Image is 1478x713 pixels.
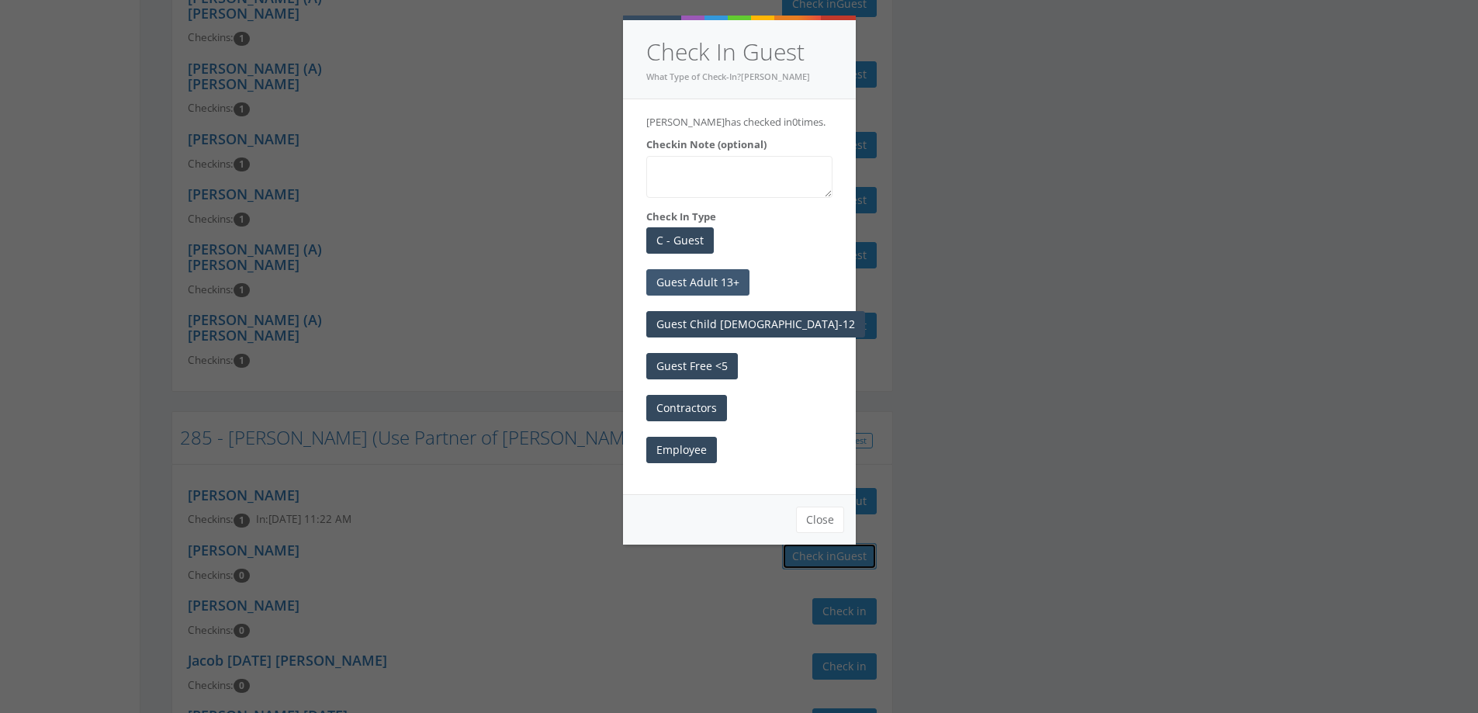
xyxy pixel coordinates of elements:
[646,395,727,421] button: Contractors
[646,437,717,463] button: Employee
[646,311,865,337] button: Guest Child [DEMOGRAPHIC_DATA]-12
[646,71,810,82] small: What Type of Check-In?[PERSON_NAME]
[646,137,767,152] label: Checkin Note (optional)
[646,269,749,296] button: Guest Adult 13+
[646,227,714,254] button: C - Guest
[796,507,844,533] button: Close
[646,353,738,379] button: Guest Free <5
[646,115,832,130] p: [PERSON_NAME] has checked in times.
[792,115,798,129] span: 0
[646,209,716,224] label: Check In Type
[646,36,832,69] h4: Check In Guest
